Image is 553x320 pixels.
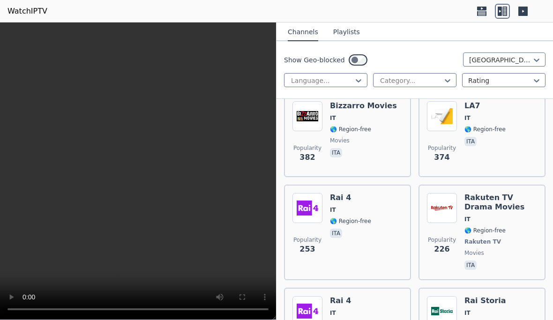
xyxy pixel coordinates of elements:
[330,217,371,225] span: 🌎 Region-free
[464,227,506,234] span: 🌎 Region-free
[464,309,471,317] span: IT
[330,206,336,214] span: IT
[464,296,506,305] h6: Rai Storia
[330,126,371,133] span: 🌎 Region-free
[434,244,449,255] span: 226
[464,249,484,257] span: movies
[293,144,321,152] span: Popularity
[464,114,471,122] span: IT
[299,244,315,255] span: 253
[330,101,397,111] h6: Bizzarro Movies
[330,114,336,122] span: IT
[464,101,506,111] h6: LA7
[333,23,360,41] button: Playlists
[288,23,318,41] button: Channels
[428,144,456,152] span: Popularity
[330,296,371,305] h6: Rai 4
[292,193,322,223] img: Rai 4
[293,236,321,244] span: Popularity
[330,229,342,238] p: ita
[292,101,322,131] img: Bizzarro Movies
[299,152,315,163] span: 382
[464,216,471,223] span: IT
[428,236,456,244] span: Popularity
[427,193,457,223] img: Rakuten TV Drama Movies
[464,193,537,212] h6: Rakuten TV Drama Movies
[464,137,477,146] p: ita
[7,6,47,17] a: WatchIPTV
[464,260,477,270] p: ita
[464,238,501,246] span: Rakuten TV
[330,137,350,144] span: movies
[330,193,371,202] h6: Rai 4
[330,309,336,317] span: IT
[434,152,449,163] span: 374
[284,55,345,65] label: Show Geo-blocked
[330,148,342,157] p: ita
[427,101,457,131] img: LA7
[464,126,506,133] span: 🌎 Region-free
